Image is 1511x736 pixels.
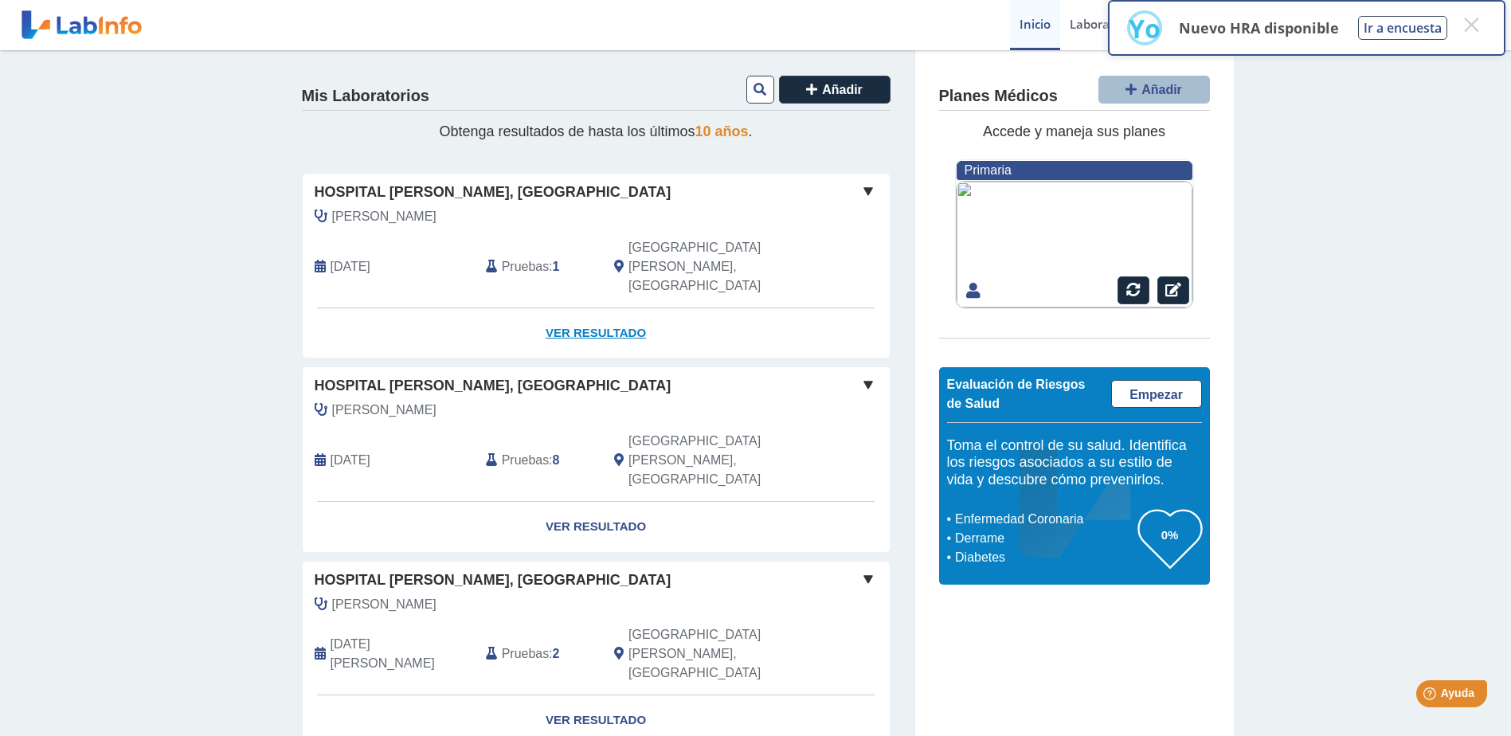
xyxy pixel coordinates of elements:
iframe: Help widget launcher [1369,674,1493,718]
span: Hospital [PERSON_NAME], [GEOGRAPHIC_DATA] [315,182,671,203]
h4: Planes Médicos [939,87,1058,106]
b: 1 [553,260,560,273]
a: Ver Resultado [303,502,890,552]
a: Empezar [1111,380,1202,408]
span: Accede y maneja sus planes [983,123,1165,139]
span: Primaria [965,163,1012,177]
span: 2024-08-24 [331,635,474,673]
li: Enfermedad Coronaria [951,510,1138,529]
span: Añadir [1141,83,1182,96]
li: Derrame [951,529,1138,548]
span: Hospital [PERSON_NAME], [GEOGRAPHIC_DATA] [315,570,671,591]
button: Ir a encuesta [1358,16,1447,40]
span: Evaluación de Riesgos de Salud [947,378,1086,410]
font: : [549,451,552,470]
span: Pruebas [502,644,549,664]
span: Sanchez Lopez, Carmen [332,207,436,226]
span: Sanchez Lopez, Carmen [332,595,436,614]
font: : [549,644,552,664]
span: Obtenga resultados de hasta los últimos . [439,123,752,139]
button: Añadir [779,76,891,104]
a: Ver Resultado [303,308,890,358]
b: 8 [553,453,560,467]
span: Pruebas [502,451,549,470]
li: Diabetes [951,548,1138,567]
div: Yo [1129,14,1161,42]
span: Pruebas [502,257,549,276]
span: Hospital [PERSON_NAME], [GEOGRAPHIC_DATA] [315,375,671,397]
b: 2 [553,647,560,660]
span: San Juan, PR [628,432,804,489]
button: Cerrar este cuadro de diálogo [1457,10,1486,39]
font: : [549,257,552,276]
span: Empezar [1129,388,1183,401]
span: 2025-01-08 [331,451,370,470]
span: Añadir [822,83,863,96]
h3: 0% [1138,525,1202,545]
h5: Toma el control de su salud. Identifica los riesgos asociados a su estilo de vida y descubre cómo... [947,437,1202,489]
span: San Juan, PR [628,625,804,683]
span: 10 años [695,123,749,139]
span: 2025-04-16 [331,257,370,276]
button: Añadir [1098,76,1210,104]
h4: Mis Laboratorios [302,87,429,106]
span: Sanchez Lopez, Carmen [332,401,436,420]
span: San Juan, PR [628,238,804,296]
p: Nuevo HRA disponible [1179,18,1339,37]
